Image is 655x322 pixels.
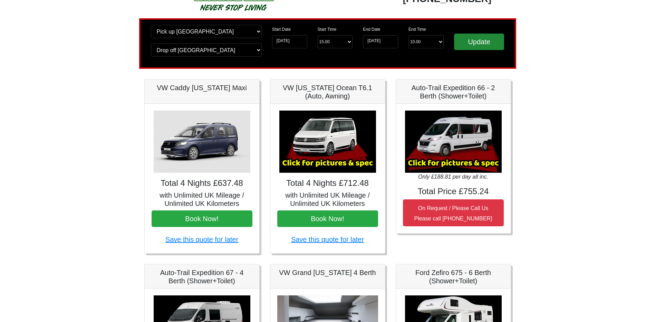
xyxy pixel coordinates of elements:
label: End Time [408,26,426,32]
button: On Request / Please Call UsPlease call [PHONE_NUMBER] [403,199,504,226]
a: Save this quote for later [165,236,238,243]
img: VW California Ocean T6.1 (Auto, Awning) [279,111,376,173]
a: Save this quote for later [291,236,364,243]
h5: Auto-Trail Expedition 67 - 4 Berth (Shower+Toilet) [152,268,252,285]
label: Start Date [272,26,291,32]
i: Only £188.81 per day all inc. [418,174,488,180]
h5: VW Caddy [US_STATE] Maxi [152,84,252,92]
h5: VW [US_STATE] Ocean T6.1 (Auto, Awning) [277,84,378,100]
button: Book Now! [152,210,252,227]
small: On Request / Please Call Us Please call [PHONE_NUMBER] [414,205,492,221]
img: VW Caddy California Maxi [154,111,250,173]
label: End Date [363,26,380,32]
h4: Total 4 Nights £637.48 [152,178,252,188]
input: Return Date [363,35,398,48]
input: Update [454,34,504,50]
h5: VW Grand [US_STATE] 4 Berth [277,268,378,277]
button: Book Now! [277,210,378,227]
h5: with Unlimited UK Mileage / Unlimited UK Kilometers [152,191,252,208]
h5: with Unlimited UK Mileage / Unlimited UK Kilometers [277,191,378,208]
label: Start Time [318,26,337,32]
h4: Total 4 Nights £712.48 [277,178,378,188]
img: Auto-Trail Expedition 66 - 2 Berth (Shower+Toilet) [405,111,502,173]
h4: Total Price £755.24 [403,187,504,197]
h5: Ford Zefiro 675 - 6 Berth (Shower+Toilet) [403,268,504,285]
h5: Auto-Trail Expedition 66 - 2 Berth (Shower+Toilet) [403,84,504,100]
input: Start Date [272,35,307,48]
